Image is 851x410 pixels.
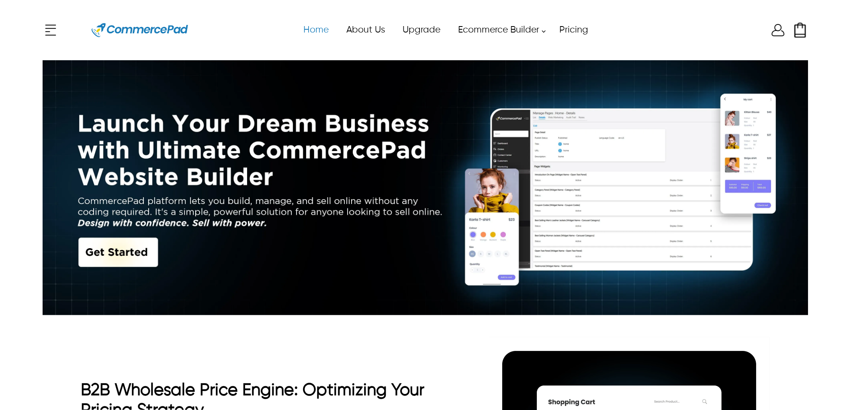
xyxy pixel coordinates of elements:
a: Website Logo for Commerce Pad [79,12,201,48]
div: Shopping Cart [794,22,807,38]
a: About Us [337,21,393,39]
a: Upgrade [393,21,449,39]
a: Shopping Cart [792,22,808,38]
a: Pricing [550,21,597,39]
img: Launch Your Dream Businesss With Ultimate Commerce Website Builder Desktop [43,60,808,315]
img: shopping-cart-header-icon-v4 [792,22,808,38]
img: Website Logo for Commerce Pad [92,12,188,48]
a: Home [294,21,337,39]
a: Ecommerce Builder [449,21,550,39]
